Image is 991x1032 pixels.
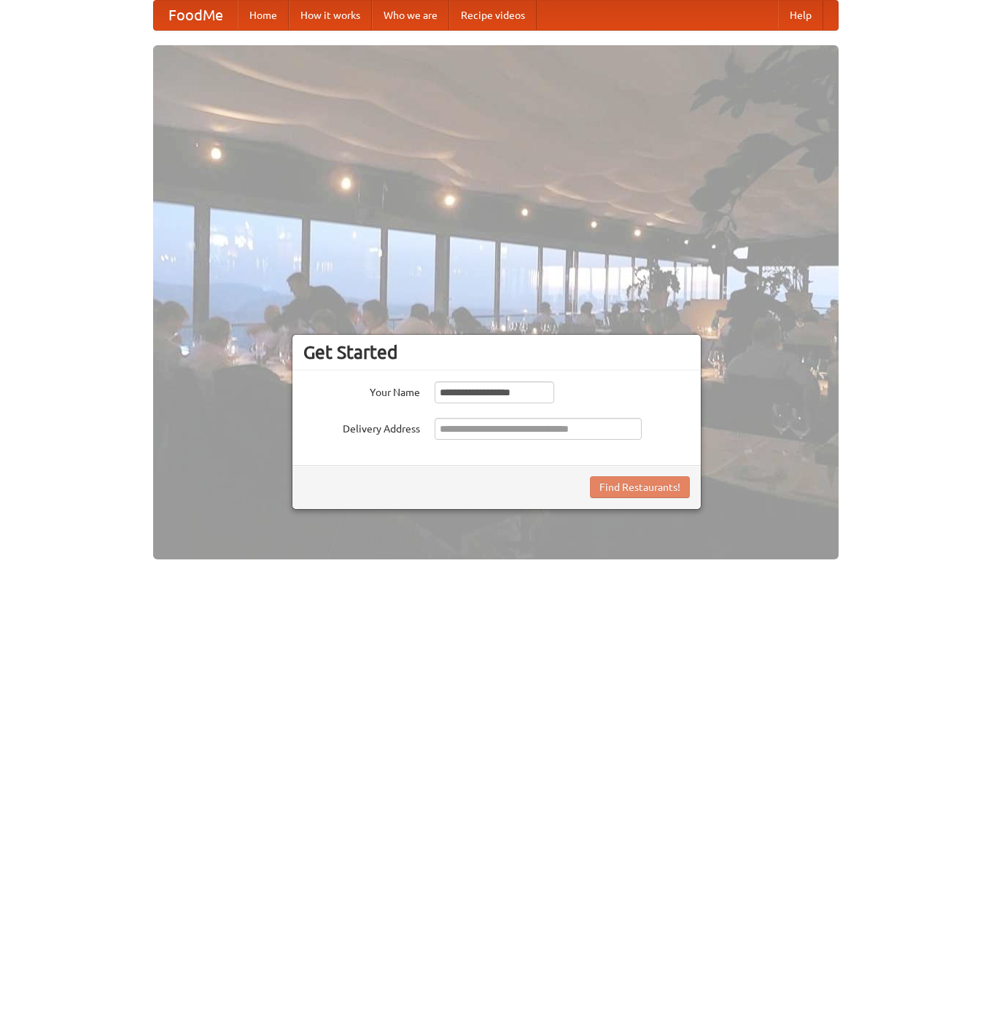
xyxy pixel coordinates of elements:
[449,1,537,30] a: Recipe videos
[238,1,289,30] a: Home
[303,381,420,400] label: Your Name
[303,418,420,436] label: Delivery Address
[372,1,449,30] a: Who we are
[303,341,690,363] h3: Get Started
[778,1,823,30] a: Help
[590,476,690,498] button: Find Restaurants!
[154,1,238,30] a: FoodMe
[289,1,372,30] a: How it works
